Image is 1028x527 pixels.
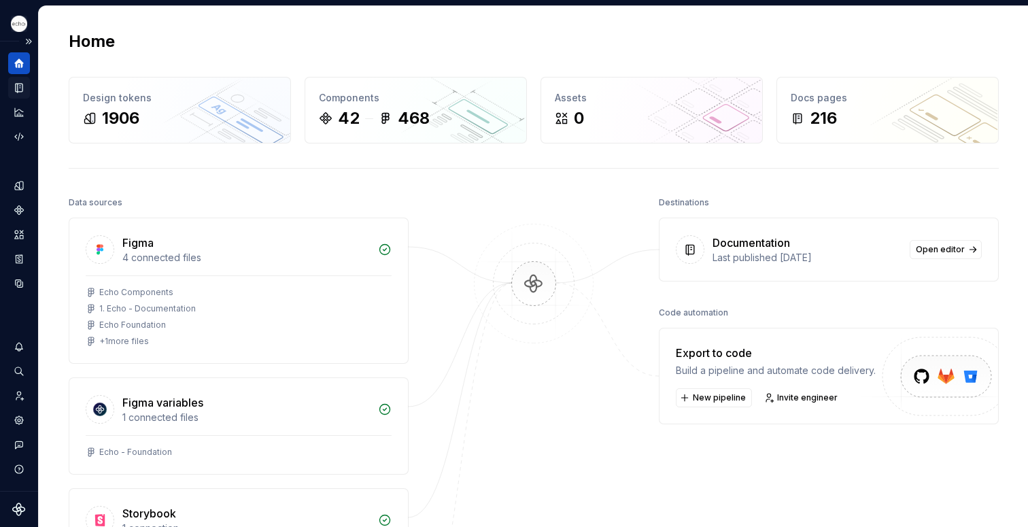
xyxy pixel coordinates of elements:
[8,126,30,148] a: Code automation
[69,31,115,52] h2: Home
[69,377,409,475] a: Figma variables1 connected filesEcho - Foundation
[8,434,30,456] button: Contact support
[574,107,584,129] div: 0
[8,52,30,74] a: Home
[122,235,154,251] div: Figma
[69,193,122,212] div: Data sources
[8,360,30,382] button: Search ⌘K
[659,193,709,212] div: Destinations
[19,32,38,51] button: Expand sidebar
[713,235,790,251] div: Documentation
[8,224,30,245] a: Assets
[12,503,26,516] svg: Supernova Logo
[676,364,876,377] div: Build a pipeline and automate code delivery.
[8,175,30,197] a: Design tokens
[99,303,196,314] div: 1. Echo - Documentation
[83,91,277,105] div: Design tokens
[8,248,30,270] a: Storybook stories
[8,385,30,407] a: Invite team
[777,392,838,403] span: Invite engineer
[122,505,176,522] div: Storybook
[398,107,430,129] div: 468
[69,218,409,364] a: Figma4 connected filesEcho Components1. Echo - DocumentationEcho Foundation+1more files
[659,303,728,322] div: Code automation
[102,107,139,129] div: 1906
[122,411,370,424] div: 1 connected files
[8,101,30,123] a: Analytics
[916,244,965,255] span: Open editor
[122,394,203,411] div: Figma variables
[11,16,27,32] img: 821d19b1-bd04-4c73-a170-60c6baf605be.png
[8,77,30,99] a: Documentation
[776,77,999,143] a: Docs pages216
[555,91,749,105] div: Assets
[910,240,982,259] a: Open editor
[791,91,984,105] div: Docs pages
[8,336,30,358] button: Notifications
[8,409,30,431] a: Settings
[122,251,370,265] div: 4 connected files
[693,392,746,403] span: New pipeline
[541,77,763,143] a: Assets0
[713,251,902,265] div: Last published [DATE]
[676,345,876,361] div: Export to code
[99,320,166,330] div: Echo Foundation
[338,107,360,129] div: 42
[760,388,844,407] a: Invite engineer
[99,447,172,458] div: Echo - Foundation
[99,287,173,298] div: Echo Components
[8,199,30,221] a: Components
[8,273,30,294] a: Data sources
[305,77,527,143] a: Components42468
[69,77,291,143] a: Design tokens1906
[99,336,149,347] div: + 1 more files
[676,388,752,407] button: New pipeline
[810,107,837,129] div: 216
[319,91,513,105] div: Components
